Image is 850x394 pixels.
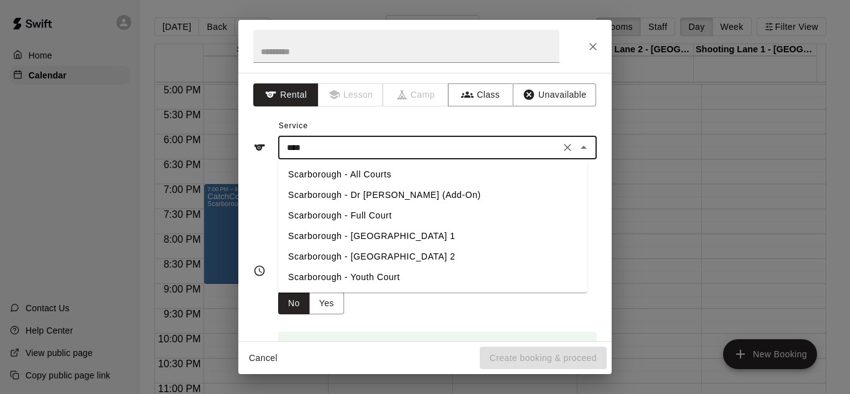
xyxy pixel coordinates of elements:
[278,164,587,185] li: Scarborough - All Courts
[243,347,283,370] button: Cancel
[319,83,384,106] span: Lessons must be created in the Services page first
[278,267,587,288] li: Scarborough - Youth Court
[278,205,587,226] li: Scarborough - Full Court
[309,335,408,358] div: Booking time is available
[279,121,308,130] span: Service
[309,292,344,315] button: Yes
[278,226,587,246] li: Scarborough - [GEOGRAPHIC_DATA] 1
[253,265,266,277] svg: Timing
[513,83,596,106] button: Unavailable
[278,185,587,205] li: Scarborough - Dr [PERSON_NAME] (Add-On)
[278,292,344,315] div: outlined button group
[582,35,604,58] button: Close
[448,83,513,106] button: Class
[559,139,576,156] button: Clear
[383,83,449,106] span: Camps can only be created in the Services page
[253,141,266,154] svg: Service
[278,292,310,315] button: No
[575,139,592,156] button: Close
[253,83,319,106] button: Rental
[278,246,587,267] li: Scarborough - [GEOGRAPHIC_DATA] 2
